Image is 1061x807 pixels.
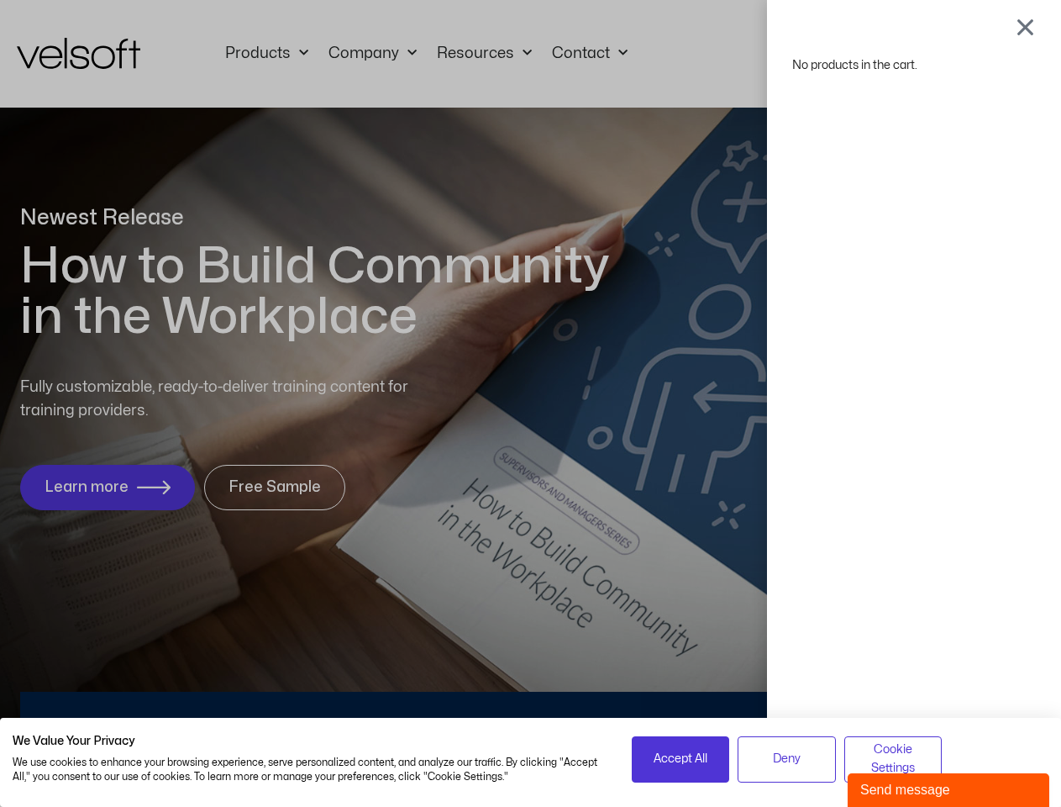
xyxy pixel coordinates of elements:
[738,736,836,783] button: Deny all cookies
[632,736,730,783] button: Accept all cookies
[844,736,943,783] button: Adjust cookie preferences
[848,770,1053,807] iframe: chat widget
[13,734,607,749] h2: We Value Your Privacy
[654,750,707,768] span: Accept All
[13,756,607,784] p: We use cookies to enhance your browsing experience, serve personalized content, and analyze our t...
[773,750,801,768] span: Deny
[792,54,1036,76] div: No products in the cart.
[855,741,932,778] span: Cookie Settings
